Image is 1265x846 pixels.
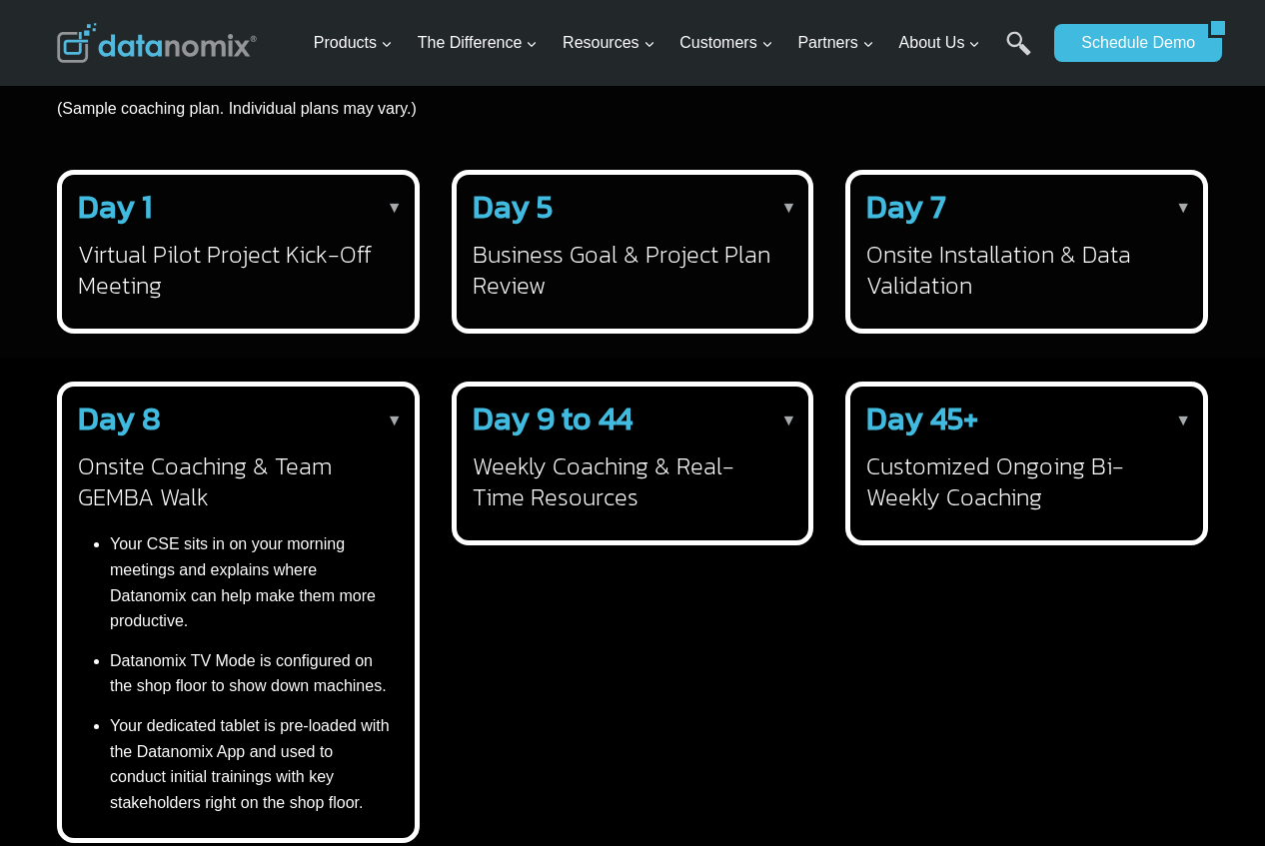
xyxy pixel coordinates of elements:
[78,183,152,231] strong: Day 1
[679,30,772,56] span: Customers
[418,30,539,56] span: The Difference
[78,239,391,301] h3: Virtual Pilot Project Kick-Off Meeting
[78,450,391,512] h3: Onsite Coaching & Team GEMBA Walk
[387,408,403,433] p: ▼
[57,23,257,63] img: Datanomix
[1175,408,1191,433] p: ▼
[1006,31,1031,76] a: Search
[57,96,1208,122] p: (Sample coaching plan. Individual plans may vary.)
[314,30,393,56] span: Products
[780,195,796,221] p: ▼
[866,183,946,231] strong: Day 7
[110,706,391,822] li: Your dedicated tablet is pre-loaded with the Datanomix App and used to conduct initial trainings ...
[110,524,391,640] li: Your CSE sits in on your morning meetings and explains where Datanomix can help make them more pr...
[110,641,391,706] li: Datanomix TV Mode is configured on the shop floor to show down machines.
[563,30,654,56] span: Resources
[473,183,553,231] strong: Day 5
[473,450,785,512] h3: Weekly Coaching & Real-Time Resources
[78,395,161,442] strong: Day 8
[899,30,981,56] span: About Us
[473,395,632,442] strong: Day 9 to 44
[306,11,1045,76] nav: Primary Navigation
[473,239,785,301] h3: Business Goal & Project Plan Review
[866,450,1179,512] h3: Customized Ongoing Bi-Weekly Coaching
[866,239,1179,301] h3: Onsite Installation & Data Validation
[797,30,873,56] span: Partners
[387,195,403,221] p: ▼
[1054,24,1208,62] a: Schedule Demo
[866,395,978,442] strong: Day 45+
[1175,195,1191,221] p: ▼
[780,408,796,433] p: ▼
